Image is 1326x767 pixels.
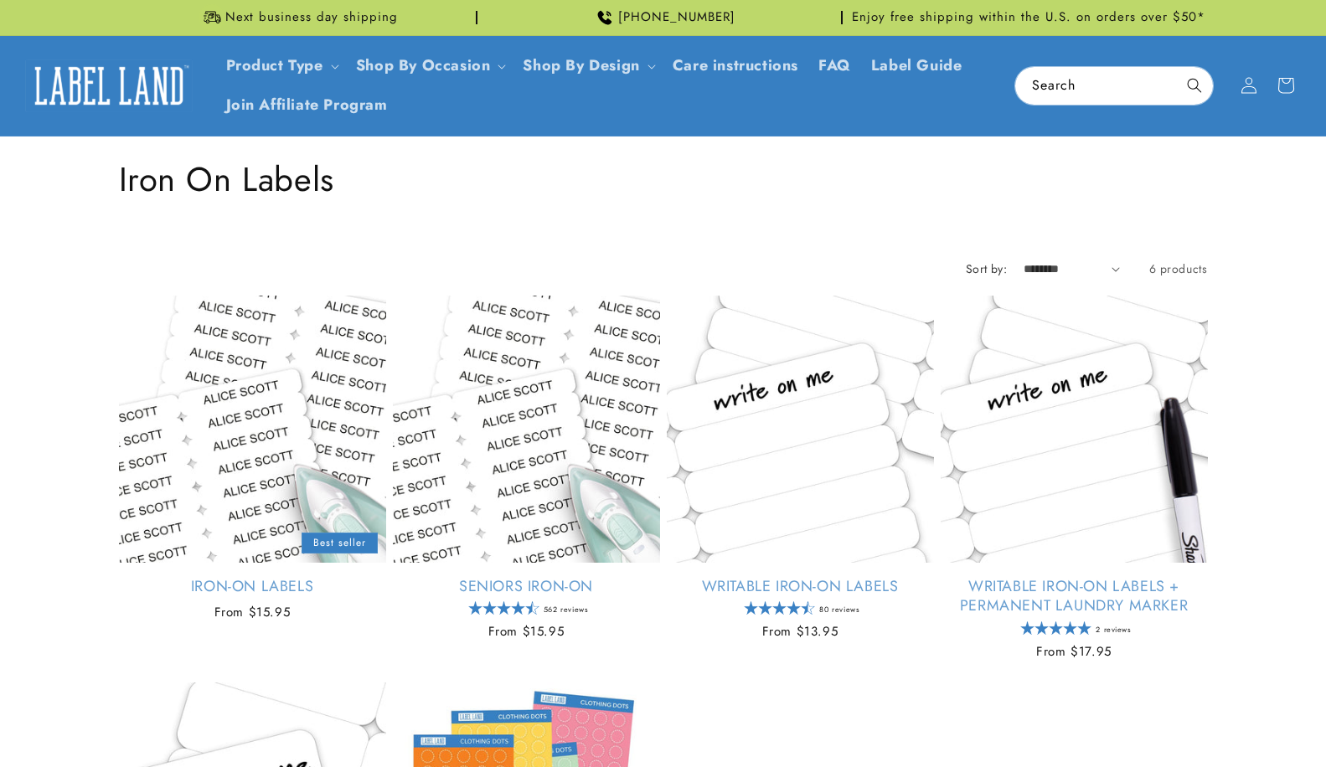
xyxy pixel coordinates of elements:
[513,46,662,85] summary: Shop By Design
[1149,260,1208,277] span: 6 products
[119,157,1208,201] h1: Iron On Labels
[861,46,973,85] a: Label Guide
[226,54,323,76] a: Product Type
[663,46,808,85] a: Care instructions
[119,577,386,596] a: Iron-On Labels
[871,56,962,75] span: Label Guide
[346,46,513,85] summary: Shop By Occasion
[808,46,861,85] a: FAQ
[356,56,491,75] span: Shop By Occasion
[618,9,735,26] span: [PHONE_NUMBER]
[852,9,1205,26] span: Enjoy free shipping within the U.S. on orders over $50*
[216,46,346,85] summary: Product Type
[974,688,1309,750] iframe: Gorgias Floating Chat
[966,260,1007,277] label: Sort by:
[216,85,398,125] a: Join Affiliate Program
[523,54,639,76] a: Shop By Design
[1176,67,1213,104] button: Search
[226,95,388,115] span: Join Affiliate Program
[941,577,1208,616] a: Writable Iron-On Labels + Permanent Laundry Marker
[667,577,934,596] a: Writable Iron-On Labels
[673,56,798,75] span: Care instructions
[393,577,660,596] a: Seniors Iron-On
[818,56,851,75] span: FAQ
[25,59,193,111] img: Label Land
[19,54,199,118] a: Label Land
[225,9,398,26] span: Next business day shipping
